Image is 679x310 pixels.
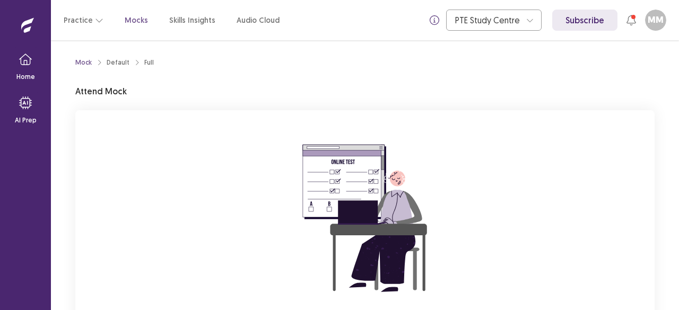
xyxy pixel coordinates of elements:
[169,15,215,26] a: Skills Insights
[107,58,129,67] div: Default
[16,72,35,82] p: Home
[75,85,127,98] p: Attend Mock
[645,10,666,31] button: MM
[125,15,148,26] a: Mocks
[144,58,154,67] div: Full
[455,10,521,30] div: PTE Study Centre
[75,58,92,67] a: Mock
[15,116,37,125] p: AI Prep
[552,10,617,31] a: Subscribe
[237,15,280,26] a: Audio Cloud
[64,11,103,30] button: Practice
[75,58,154,67] nav: breadcrumb
[425,11,444,30] button: info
